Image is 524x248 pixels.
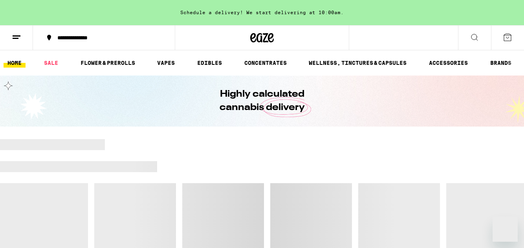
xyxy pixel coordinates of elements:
h1: Highly calculated cannabis delivery [197,88,327,114]
a: BRANDS [486,58,515,68]
a: SALE [40,58,62,68]
a: FLOWER & PREROLLS [77,58,139,68]
a: HOME [4,58,26,68]
a: VAPES [153,58,179,68]
a: EDIBLES [193,58,226,68]
a: CONCENTRATES [240,58,291,68]
a: ACCESSORIES [425,58,472,68]
a: WELLNESS, TINCTURES & CAPSULES [305,58,410,68]
iframe: Button to launch messaging window [493,217,518,242]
